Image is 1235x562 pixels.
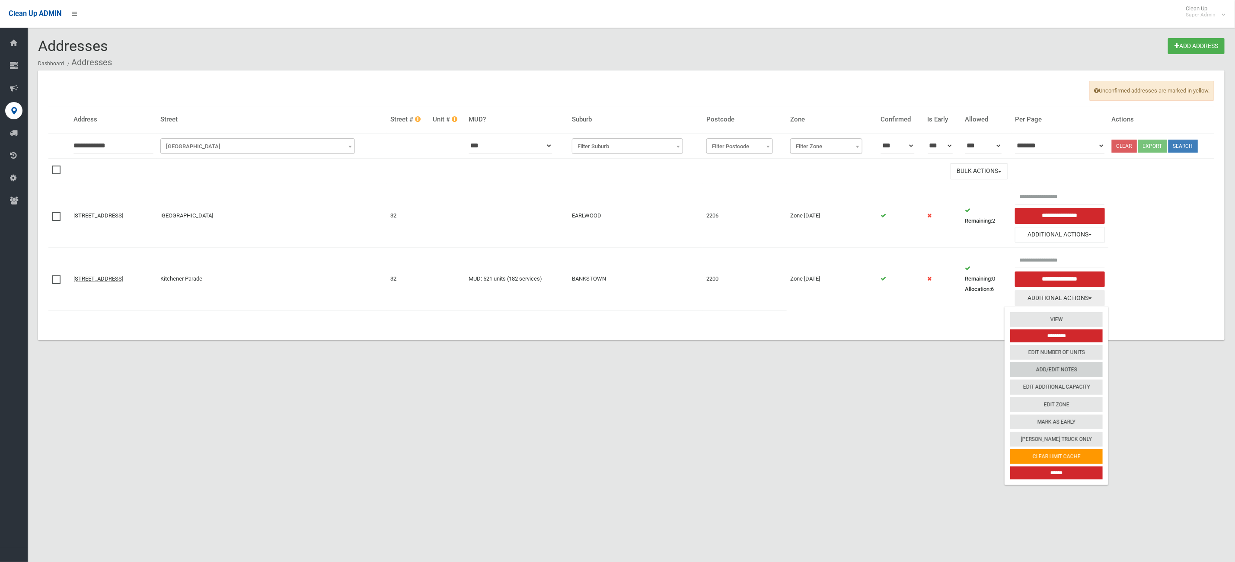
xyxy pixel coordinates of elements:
button: Bulk Actions [950,163,1008,179]
h4: Is Early [928,116,958,123]
h4: Street [160,116,383,123]
a: Dashboard [38,61,64,67]
td: Zone [DATE] [787,247,877,310]
a: Edit Number of Units [1010,345,1103,360]
span: Filter Zone [790,138,862,154]
td: 32 [387,247,429,310]
a: [STREET_ADDRESS] [73,212,123,219]
span: Addresses [38,37,108,54]
td: 32 [387,184,429,247]
a: Clear Limit Cache [1010,449,1103,464]
a: Edit Zone [1010,397,1103,412]
h4: Unit # [433,116,462,123]
td: 2 [961,184,1012,247]
td: EARLWOOD [568,184,703,247]
td: 2200 [703,247,786,310]
a: Add Address [1168,38,1225,54]
td: 0 6 [961,247,1012,310]
button: Search [1168,140,1198,153]
h4: Per Page [1015,116,1105,123]
span: Filter Street [160,138,355,154]
button: Export [1138,140,1167,153]
span: Filter Postcode [708,140,771,153]
td: [GEOGRAPHIC_DATA] [157,184,387,247]
span: Filter Street [163,140,353,153]
strong: Remaining: [965,275,992,282]
h4: Allowed [965,116,1008,123]
h4: Street # [390,116,426,123]
span: Clean Up [1181,5,1224,18]
span: Filter Suburb [572,138,683,154]
button: Additional Actions [1015,290,1105,306]
span: Filter Zone [792,140,860,153]
span: Filter Suburb [574,140,681,153]
td: Kitchener Parade [157,247,387,310]
h4: Zone [790,116,874,123]
a: [STREET_ADDRESS] [73,275,123,282]
span: Unconfirmed addresses are marked in yellow. [1089,81,1214,101]
a: Add/Edit Notes [1010,363,1103,377]
a: Mark As Early [1010,415,1103,429]
strong: Allocation: [965,286,991,292]
a: Clear [1112,140,1137,153]
li: Addresses [65,54,112,70]
h4: Suburb [572,116,699,123]
h4: Postcode [706,116,783,123]
span: Filter Postcode [706,138,773,154]
a: View [1010,312,1103,327]
span: Clean Up ADMIN [9,10,61,18]
td: BANKSTOWN [568,247,703,310]
td: MUD: 521 units (182 services) [465,247,568,310]
a: Edit Additional Capacity [1010,380,1103,395]
small: Super Admin [1186,12,1216,18]
h4: Confirmed [881,116,921,123]
h4: Address [73,116,153,123]
h4: MUD? [469,116,565,123]
td: Zone [DATE] [787,184,877,247]
button: Additional Actions [1015,227,1105,243]
a: [PERSON_NAME] Truck Only [1010,432,1103,447]
td: 2206 [703,184,786,247]
strong: Remaining: [965,217,992,224]
h4: Actions [1112,116,1211,123]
